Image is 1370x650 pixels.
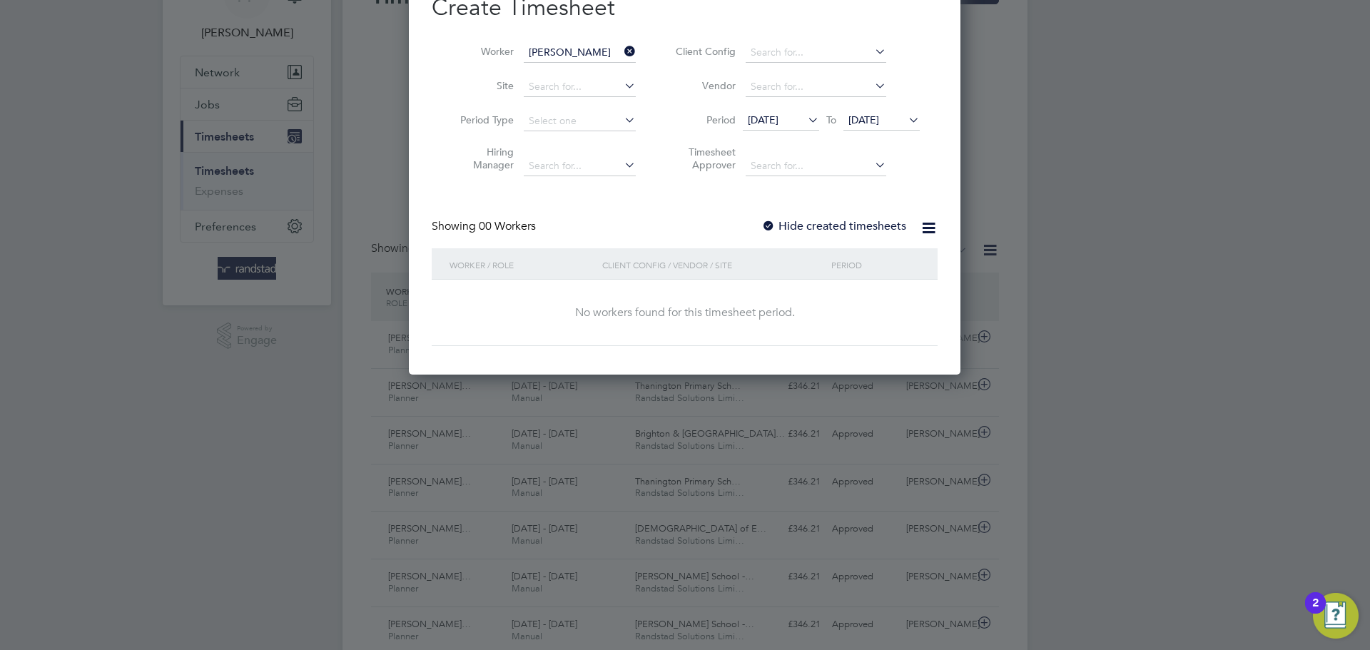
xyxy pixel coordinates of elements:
label: Hide created timesheets [761,219,906,233]
label: Vendor [671,79,736,92]
label: Period Type [450,113,514,126]
div: Client Config / Vendor / Site [599,248,828,281]
div: Period [828,248,923,281]
input: Search for... [746,156,886,176]
button: Open Resource Center, 2 new notifications [1313,593,1359,639]
label: Timesheet Approver [671,146,736,171]
div: Worker / Role [446,248,599,281]
div: No workers found for this timesheet period. [446,305,923,320]
input: Search for... [524,43,636,63]
input: Select one [524,111,636,131]
div: 2 [1312,603,1319,621]
span: [DATE] [848,113,879,126]
input: Search for... [524,77,636,97]
input: Search for... [524,156,636,176]
span: 00 Workers [479,219,536,233]
label: Period [671,113,736,126]
span: To [822,111,841,129]
input: Search for... [746,43,886,63]
input: Search for... [746,77,886,97]
label: Worker [450,45,514,58]
div: Showing [432,219,539,234]
label: Client Config [671,45,736,58]
label: Site [450,79,514,92]
span: [DATE] [748,113,778,126]
label: Hiring Manager [450,146,514,171]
